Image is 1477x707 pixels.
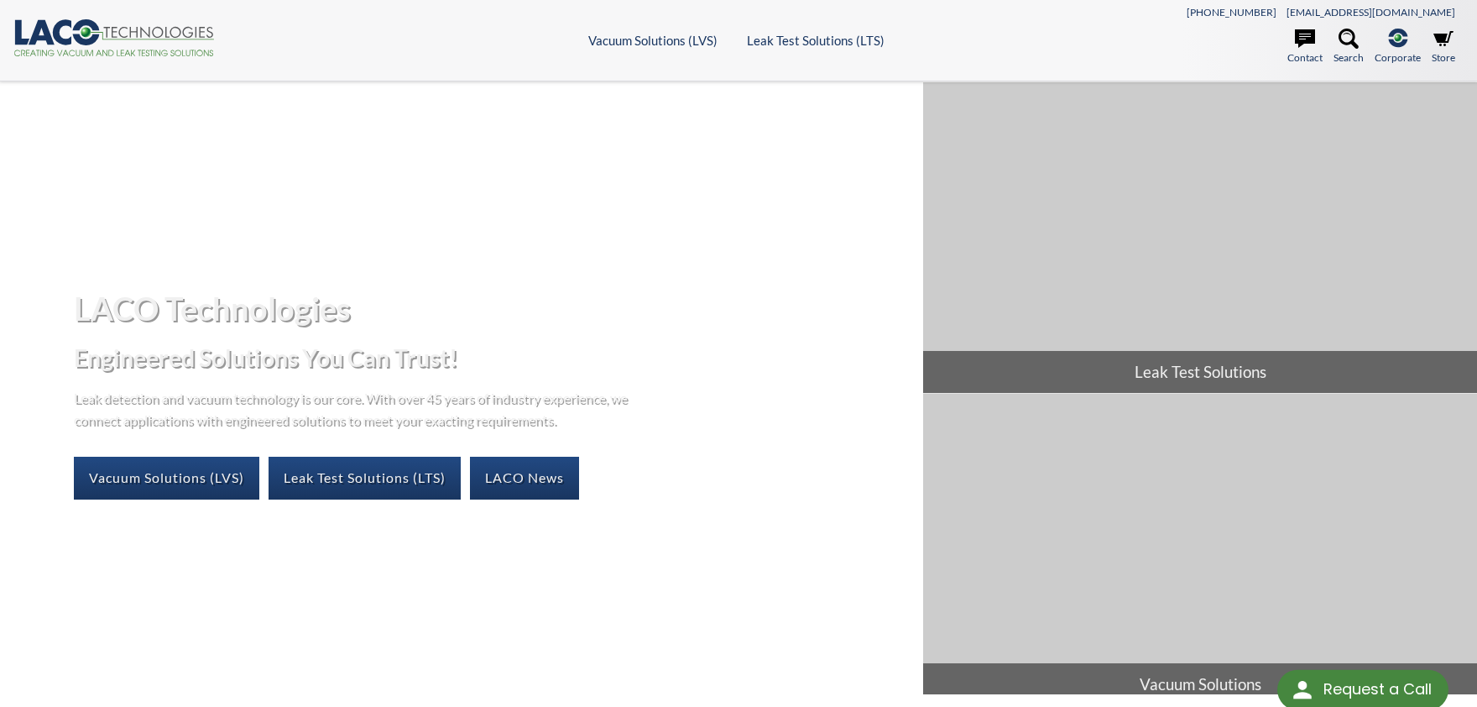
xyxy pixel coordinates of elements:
span: Vacuum Solutions [923,663,1477,705]
a: Contact [1287,29,1323,65]
a: Leak Test Solutions (LTS) [269,457,461,499]
a: Vacuum Solutions (LVS) [74,457,259,499]
a: Leak Test Solutions [923,82,1477,393]
a: [EMAIL_ADDRESS][DOMAIN_NAME] [1287,6,1455,18]
a: LACO News [470,457,579,499]
a: Leak Test Solutions (LTS) [747,33,885,48]
h2: Engineered Solutions You Can Trust! [74,343,910,374]
img: round button [1289,677,1316,704]
h1: LACO Technologies [74,288,910,329]
a: Vacuum Solutions [923,394,1477,704]
a: [PHONE_NUMBER] [1187,6,1276,18]
span: Corporate [1375,50,1421,65]
a: Store [1432,29,1455,65]
a: Vacuum Solutions (LVS) [588,33,718,48]
a: Search [1333,29,1364,65]
p: Leak detection and vacuum technology is our core. With over 45 years of industry experience, we c... [74,387,636,430]
span: Leak Test Solutions [923,351,1477,393]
